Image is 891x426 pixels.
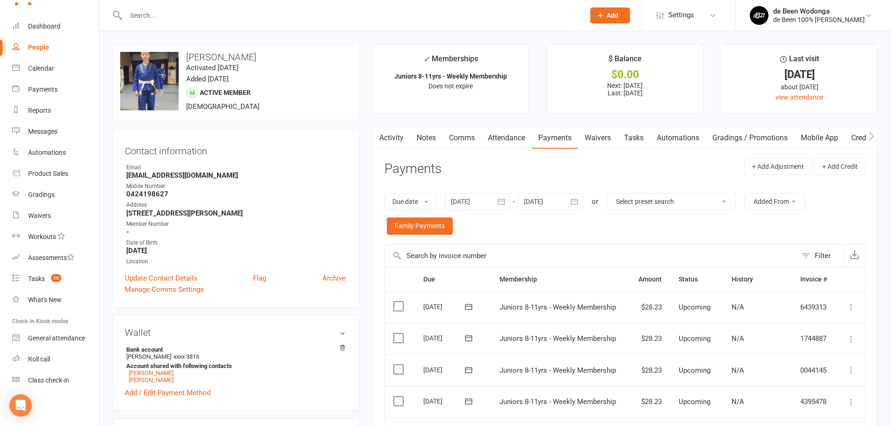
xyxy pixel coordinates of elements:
div: [DATE] [423,299,466,314]
td: 1744887 [792,323,837,354]
div: Reports [28,107,51,114]
a: Messages [12,121,99,142]
div: Calendar [28,65,54,72]
strong: Account shared with following contacts [126,362,341,369]
div: $0.00 [556,70,695,79]
p: Next: [DATE] Last: [DATE] [556,82,695,97]
span: Does not expire [428,82,473,90]
h3: Wallet [125,327,346,338]
div: Workouts [28,233,56,240]
div: Product Sales [28,170,68,177]
td: $28.23 [628,354,670,386]
a: Roll call [12,349,99,370]
span: Juniors 8-11yrs - Weekly Membership [500,303,616,311]
strong: Juniors 8-11yrs - Weekly Membership [394,72,507,80]
a: Notes [410,127,442,149]
a: Mobile App [794,127,845,149]
div: [DATE] [730,70,869,79]
div: Tasks [28,275,45,282]
div: Email [126,163,346,172]
div: Gradings [28,191,55,198]
th: Status [670,267,723,291]
a: [PERSON_NAME] [129,376,174,383]
div: Last visit [780,53,819,70]
span: Upcoming [679,334,710,343]
a: Archive [322,273,346,284]
span: [DEMOGRAPHIC_DATA] [186,102,260,111]
a: Waivers [12,205,99,226]
div: Mobile Number [126,182,346,191]
a: Product Sales [12,163,99,184]
div: Open Intercom Messenger [9,394,32,417]
h3: Payments [384,162,442,176]
a: Comms [442,127,481,149]
img: thumb_image1710905826.png [750,6,768,25]
div: Automations [28,149,66,156]
a: [PERSON_NAME] [129,369,174,376]
a: People [12,37,99,58]
a: Payments [12,79,99,100]
strong: 0424198627 [126,190,346,198]
span: N/A [732,397,744,406]
div: or [592,196,598,207]
a: Activity [373,127,410,149]
div: People [28,43,49,51]
strong: Bank account [126,346,341,353]
a: Family Payments [387,217,453,234]
span: Settings [668,5,694,26]
img: image1753955423.png [120,52,179,110]
strong: [STREET_ADDRESS][PERSON_NAME] [126,209,346,217]
div: Member Number [126,220,346,229]
td: 0044145 [792,354,837,386]
div: Location [126,257,346,266]
a: Automations [12,142,99,163]
time: Activated [DATE] [186,64,239,72]
span: Juniors 8-11yrs - Weekly Membership [500,397,616,406]
th: Due [415,267,491,291]
button: Filter [797,245,843,267]
a: Assessments [12,247,99,268]
span: xxxx 3816 [174,353,199,360]
div: de Been Wodonga [773,7,865,15]
div: Memberships [423,53,478,70]
th: Membership [491,267,628,291]
button: + Add Credit [814,158,866,175]
a: Class kiosk mode [12,370,99,391]
td: $28.23 [628,291,670,323]
div: [DATE] [423,331,466,345]
button: + Add Adjustment [744,158,812,175]
button: Add [590,7,630,23]
div: Roll call [28,355,50,363]
input: Search by invoice number [385,245,797,267]
a: Tasks 16 [12,268,99,289]
time: Added [DATE] [186,75,229,83]
td: 4395478 [792,386,837,418]
a: Tasks [617,127,650,149]
div: Dashboard [28,22,60,30]
span: Add [607,12,618,19]
td: 6439313 [792,291,837,323]
a: view attendance [775,94,823,101]
div: Waivers [28,212,51,219]
span: N/A [732,334,744,343]
a: Payments [532,127,578,149]
span: N/A [732,303,744,311]
div: [DATE] [423,394,466,408]
div: Messages [28,128,58,135]
a: Flag [253,273,266,284]
th: Invoice # [792,267,837,291]
span: Juniors 8-11yrs - Weekly Membership [500,366,616,375]
button: Added From [744,193,805,210]
span: N/A [732,366,744,375]
div: de Been 100% [PERSON_NAME] [773,15,865,24]
div: What's New [28,296,62,303]
a: Add / Edit Payment Method [125,387,210,398]
a: Reports [12,100,99,121]
strong: [EMAIL_ADDRESS][DOMAIN_NAME] [126,171,346,180]
div: Date of Birth [126,238,346,247]
a: Waivers [578,127,617,149]
span: Upcoming [679,303,710,311]
strong: [DATE] [126,246,346,255]
a: Workouts [12,226,99,247]
strong: - [126,228,346,236]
